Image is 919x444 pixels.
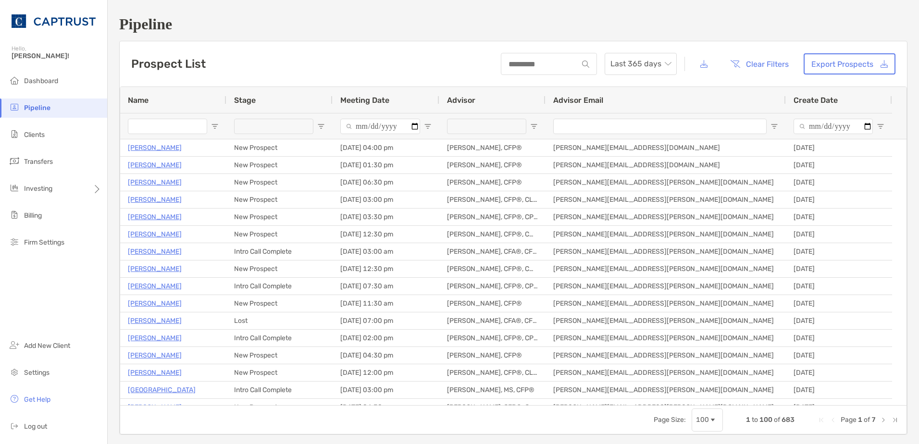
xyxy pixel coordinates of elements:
a: [PERSON_NAME] [128,315,182,327]
span: Meeting Date [340,96,389,105]
div: [PERSON_NAME][EMAIL_ADDRESS][PERSON_NAME][DOMAIN_NAME] [546,382,786,398]
div: [PERSON_NAME][EMAIL_ADDRESS][PERSON_NAME][DOMAIN_NAME] [546,295,786,312]
a: [PERSON_NAME] [128,159,182,171]
div: [PERSON_NAME][EMAIL_ADDRESS][PERSON_NAME][DOMAIN_NAME] [546,330,786,346]
span: 7 [871,416,876,424]
span: 1 [746,416,750,424]
div: [DATE] [786,295,892,312]
span: Clients [24,131,45,139]
div: [DATE] 04:30 pm [333,399,439,416]
span: Last 365 days [610,53,671,74]
div: Intro Call Complete [226,243,333,260]
div: [PERSON_NAME], CFA®, CFP® [439,312,546,329]
button: Open Filter Menu [424,123,432,130]
span: 100 [759,416,772,424]
span: of [864,416,870,424]
span: Stage [234,96,256,105]
img: settings icon [9,366,20,378]
div: [DATE] [786,157,892,173]
img: CAPTRUST Logo [12,4,96,38]
div: New Prospect [226,157,333,173]
img: dashboard icon [9,74,20,86]
div: [PERSON_NAME][EMAIL_ADDRESS][PERSON_NAME][DOMAIN_NAME] [546,191,786,208]
div: Lost [226,312,333,329]
div: New Prospect [226,174,333,191]
a: [PERSON_NAME] [128,194,182,206]
button: Clear Filters [723,53,796,74]
span: Get Help [24,395,50,404]
img: pipeline icon [9,101,20,113]
span: Transfers [24,158,53,166]
div: [PERSON_NAME], CFP® [439,139,546,156]
a: [PERSON_NAME] [128,176,182,188]
img: logout icon [9,420,20,432]
span: Advisor [447,96,475,105]
span: Dashboard [24,77,58,85]
span: Add New Client [24,342,70,350]
div: Previous Page [829,416,837,424]
div: Last Page [891,416,899,424]
div: [PERSON_NAME], CFP®, CLU® [439,364,546,381]
div: [PERSON_NAME][EMAIL_ADDRESS][PERSON_NAME][DOMAIN_NAME] [546,399,786,416]
div: [DATE] 04:00 pm [333,139,439,156]
div: [DATE] 03:30 pm [333,209,439,225]
p: [PERSON_NAME] [128,228,182,240]
div: New Prospect [226,226,333,243]
div: [PERSON_NAME], CFP® [439,347,546,364]
div: [DATE] 07:30 am [333,278,439,295]
div: [PERSON_NAME][EMAIL_ADDRESS][PERSON_NAME][DOMAIN_NAME] [546,243,786,260]
span: Create Date [794,96,838,105]
div: [PERSON_NAME], CFP®, CDFA® [439,260,546,277]
button: Open Filter Menu [317,123,325,130]
span: 683 [782,416,795,424]
span: Name [128,96,149,105]
div: New Prospect [226,260,333,277]
div: [DATE] 07:00 pm [333,312,439,329]
a: [PERSON_NAME] [128,211,182,223]
div: [PERSON_NAME], CFP®, CDFA® [439,399,546,416]
p: [PERSON_NAME] [128,263,182,275]
div: [PERSON_NAME][EMAIL_ADDRESS][PERSON_NAME][DOMAIN_NAME] [546,174,786,191]
img: add_new_client icon [9,339,20,351]
a: [PERSON_NAME] [128,246,182,258]
div: New Prospect [226,209,333,225]
div: [DATE] 01:30 pm [333,157,439,173]
div: [DATE] [786,209,892,225]
div: [DATE] 12:30 pm [333,260,439,277]
button: Open Filter Menu [770,123,778,130]
div: [DATE] [786,243,892,260]
div: [PERSON_NAME], CFP® [439,157,546,173]
div: [DATE] [786,174,892,191]
div: [DATE] 12:30 pm [333,226,439,243]
h1: Pipeline [119,15,907,33]
div: New Prospect [226,364,333,381]
div: Intro Call Complete [226,382,333,398]
div: [PERSON_NAME][EMAIL_ADDRESS][PERSON_NAME][DOMAIN_NAME] [546,347,786,364]
span: Billing [24,211,42,220]
a: [PERSON_NAME] [128,280,182,292]
div: [PERSON_NAME], CFP®, CLU® [439,191,546,208]
div: [PERSON_NAME][EMAIL_ADDRESS][PERSON_NAME][DOMAIN_NAME] [546,226,786,243]
div: [PERSON_NAME][EMAIL_ADDRESS][PERSON_NAME][DOMAIN_NAME] [546,364,786,381]
div: [DATE] [786,260,892,277]
div: Next Page [880,416,887,424]
div: [PERSON_NAME], CFA®, CFP® [439,243,546,260]
div: [DATE] 04:30 pm [333,347,439,364]
h3: Prospect List [131,57,206,71]
img: transfers icon [9,155,20,167]
span: 1 [858,416,862,424]
p: [PERSON_NAME] [128,142,182,154]
div: [PERSON_NAME][EMAIL_ADDRESS][PERSON_NAME][DOMAIN_NAME] [546,209,786,225]
button: Open Filter Menu [530,123,538,130]
img: input icon [582,61,589,68]
a: [PERSON_NAME] [128,401,182,413]
a: [GEOGRAPHIC_DATA] [128,384,196,396]
div: [DATE] [786,382,892,398]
